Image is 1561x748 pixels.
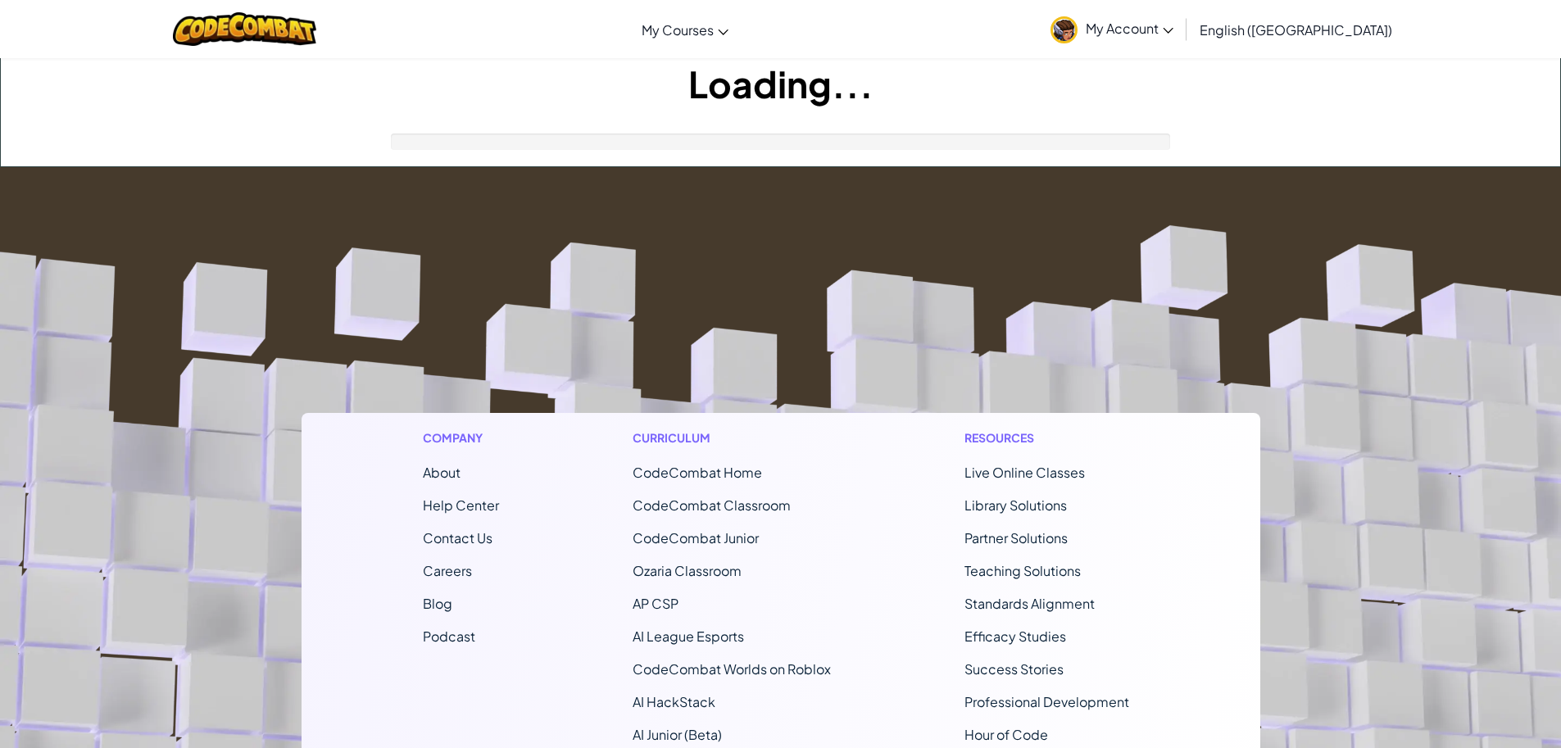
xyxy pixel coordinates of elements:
[633,529,759,546] a: CodeCombat Junior
[964,726,1048,743] a: Hour of Code
[633,429,831,447] h1: Curriculum
[633,464,762,481] span: CodeCombat Home
[964,429,1139,447] h1: Resources
[423,429,499,447] h1: Company
[1200,21,1392,39] span: English ([GEOGRAPHIC_DATA])
[1050,16,1078,43] img: avatar
[633,660,831,678] a: CodeCombat Worlds on Roblox
[173,12,316,46] img: CodeCombat logo
[423,595,452,612] a: Blog
[964,562,1081,579] a: Teaching Solutions
[633,562,742,579] a: Ozaria Classroom
[633,628,744,645] a: AI League Esports
[1086,20,1173,37] span: My Account
[423,562,472,579] a: Careers
[964,464,1085,481] a: Live Online Classes
[964,595,1095,612] a: Standards Alignment
[423,496,499,514] a: Help Center
[423,464,461,481] a: About
[964,529,1068,546] a: Partner Solutions
[423,529,492,546] span: Contact Us
[964,660,1064,678] a: Success Stories
[633,693,715,710] a: AI HackStack
[1042,3,1182,55] a: My Account
[423,628,475,645] a: Podcast
[633,726,722,743] a: AI Junior (Beta)
[964,693,1129,710] a: Professional Development
[633,496,791,514] a: CodeCombat Classroom
[642,21,714,39] span: My Courses
[964,628,1066,645] a: Efficacy Studies
[633,595,678,612] a: AP CSP
[1,58,1560,109] h1: Loading...
[964,496,1067,514] a: Library Solutions
[633,7,737,52] a: My Courses
[1191,7,1400,52] a: English ([GEOGRAPHIC_DATA])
